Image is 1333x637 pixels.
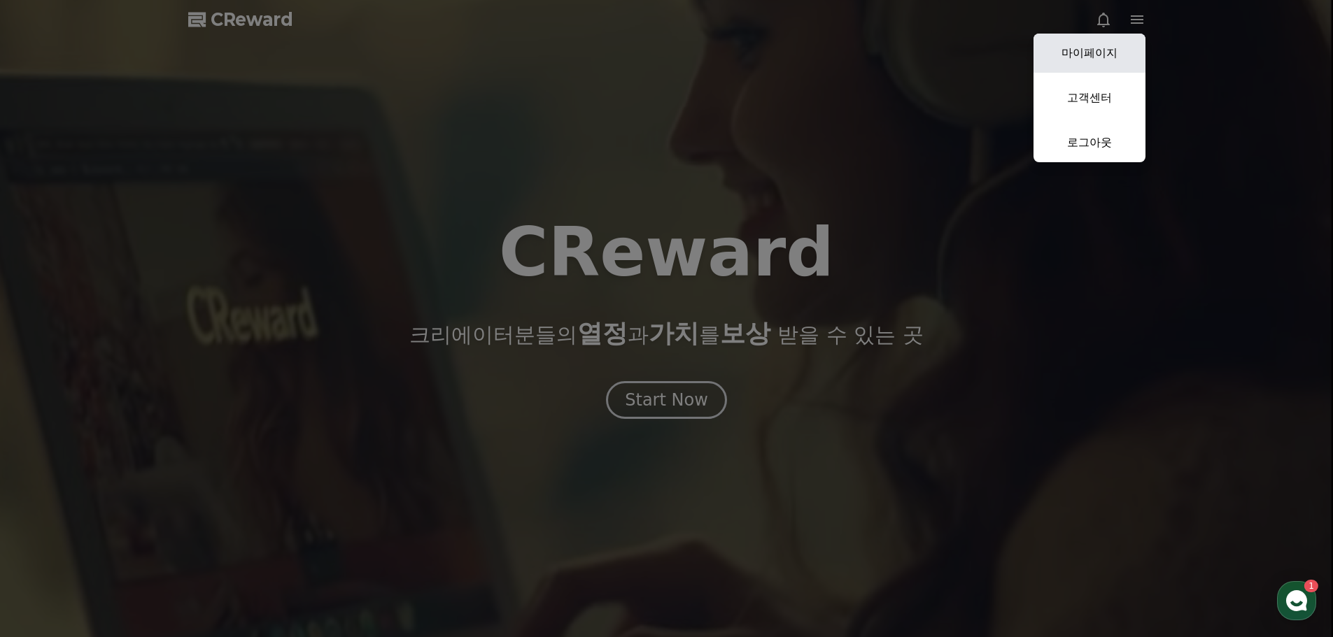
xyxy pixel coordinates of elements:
a: 마이페이지 [1034,34,1145,73]
a: 홈 [4,443,92,478]
button: 마이페이지 고객센터 로그아웃 [1034,34,1145,162]
a: 로그아웃 [1034,123,1145,162]
span: 홈 [44,464,52,475]
a: 고객센터 [1034,78,1145,117]
span: 설정 [216,464,233,475]
a: 설정 [181,443,269,478]
span: 대화 [128,465,145,476]
span: 1 [142,443,147,454]
a: 1대화 [92,443,181,478]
